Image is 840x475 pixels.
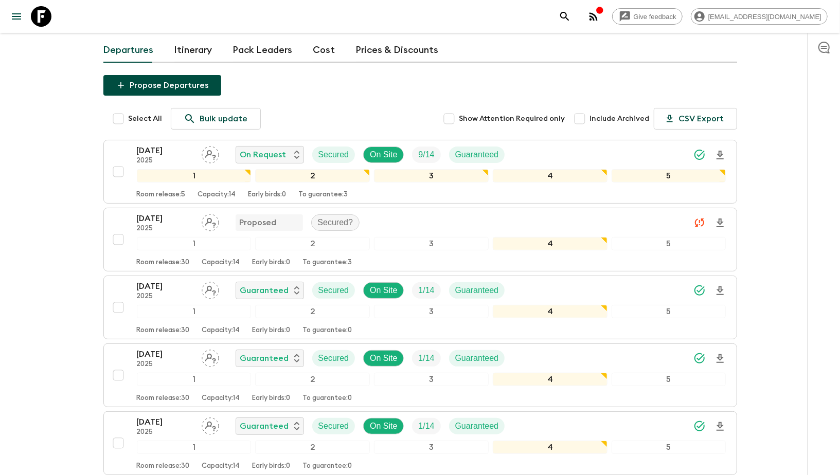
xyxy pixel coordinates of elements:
[363,282,404,299] div: On Site
[137,305,252,318] div: 1
[691,8,828,25] div: [EMAIL_ADDRESS][DOMAIN_NAME]
[455,149,499,161] p: Guaranteed
[313,38,335,63] a: Cost
[103,411,737,475] button: [DATE]2025Assign pack leaderGuaranteedSecuredOn SiteTrip FillGuaranteed12345Room release:30Capaci...
[312,350,355,367] div: Secured
[714,217,726,229] svg: Download Onboarding
[103,38,154,63] a: Departures
[412,418,440,434] div: Trip Fill
[418,284,434,297] p: 1 / 14
[137,225,193,233] p: 2025
[103,276,737,339] button: [DATE]2025Assign pack leaderGuaranteedSecuredOn SiteTrip FillGuaranteed12345Room release:30Capaci...
[255,237,370,250] div: 2
[493,305,607,318] div: 4
[137,394,190,403] p: Room release: 30
[103,75,221,96] button: Propose Departures
[459,114,565,124] span: Show Attention Required only
[374,373,489,386] div: 3
[240,284,289,297] p: Guaranteed
[703,13,827,21] span: [EMAIL_ADDRESS][DOMAIN_NAME]
[363,350,404,367] div: On Site
[137,212,193,225] p: [DATE]
[693,420,706,432] svg: Synced Successfully
[612,169,726,182] div: 5
[612,8,683,25] a: Give feedback
[137,169,252,182] div: 1
[493,373,607,386] div: 4
[202,149,219,157] span: Assign pack leader
[612,373,726,386] div: 5
[137,157,193,165] p: 2025
[255,373,370,386] div: 2
[198,191,236,199] p: Capacity: 14
[312,147,355,163] div: Secured
[202,326,240,335] p: Capacity: 14
[311,214,360,231] div: Secured?
[233,38,293,63] a: Pack Leaders
[303,259,352,267] p: To guarantee: 3
[318,420,349,432] p: Secured
[137,191,186,199] p: Room release: 5
[200,113,248,125] p: Bulk update
[255,441,370,454] div: 2
[418,149,434,161] p: 9 / 14
[202,217,219,225] span: Assign pack leader
[137,441,252,454] div: 1
[612,305,726,318] div: 5
[374,237,489,250] div: 3
[654,108,737,130] button: CSV Export
[714,149,726,161] svg: Download Onboarding
[493,237,607,250] div: 4
[202,353,219,361] span: Assign pack leader
[240,352,289,364] p: Guaranteed
[312,282,355,299] div: Secured
[240,216,277,229] p: Proposed
[299,191,348,199] p: To guarantee: 3
[628,13,682,21] span: Give feedback
[693,216,706,229] svg: Unable to sync - Check prices and secured
[493,169,607,182] div: 4
[303,462,352,470] p: To guarantee: 0
[6,6,27,27] button: menu
[693,352,706,364] svg: Synced Successfully
[590,114,650,124] span: Include Archived
[137,280,193,293] p: [DATE]
[255,169,370,182] div: 2
[370,420,397,432] p: On Site
[312,418,355,434] div: Secured
[253,462,291,470] p: Early birds: 0
[370,352,397,364] p: On Site
[248,191,287,199] p: Early birds: 0
[318,216,353,229] p: Secured?
[374,305,489,318] div: 3
[455,420,499,432] p: Guaranteed
[137,144,193,157] p: [DATE]
[137,348,193,360] p: [DATE]
[129,114,163,124] span: Select All
[240,420,289,432] p: Guaranteed
[202,394,240,403] p: Capacity: 14
[174,38,212,63] a: Itinerary
[370,149,397,161] p: On Site
[493,441,607,454] div: 4
[418,352,434,364] p: 1 / 14
[103,343,737,407] button: [DATE]2025Assign pack leaderGuaranteedSecuredOn SiteTrip FillGuaranteed12345Room release:30Capaci...
[137,360,193,369] p: 2025
[455,352,499,364] p: Guaranteed
[374,169,489,182] div: 3
[612,441,726,454] div: 5
[412,350,440,367] div: Trip Fill
[171,108,261,130] a: Bulk update
[240,149,287,161] p: On Request
[412,147,440,163] div: Trip Fill
[253,259,291,267] p: Early birds: 0
[253,326,291,335] p: Early birds: 0
[714,421,726,433] svg: Download Onboarding
[412,282,440,299] div: Trip Fill
[374,441,489,454] div: 3
[255,305,370,318] div: 2
[418,420,434,432] p: 1 / 14
[356,38,439,63] a: Prices & Discounts
[318,284,349,297] p: Secured
[137,326,190,335] p: Room release: 30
